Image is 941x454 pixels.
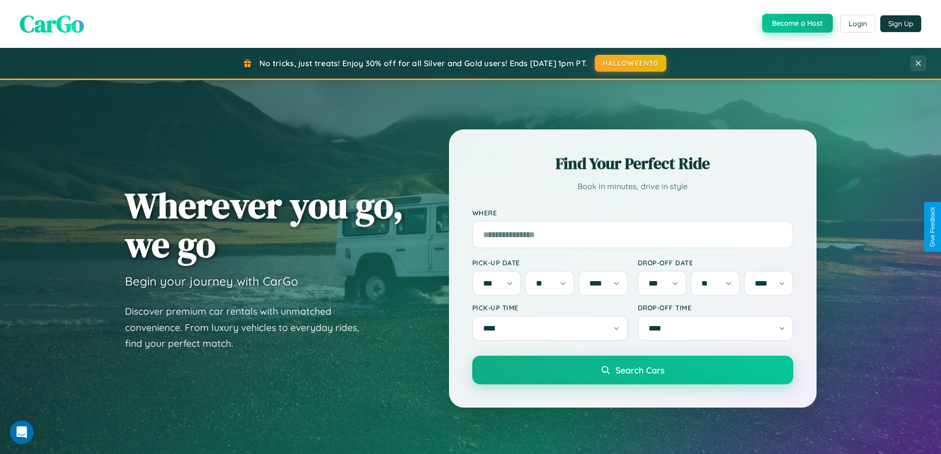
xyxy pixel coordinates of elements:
label: Drop-off Time [638,303,793,312]
span: CarGo [20,7,84,40]
label: Pick-up Time [472,303,628,312]
label: Pick-up Date [472,258,628,267]
button: Login [840,15,875,33]
iframe: Intercom live chat [10,420,34,444]
label: Where [472,208,793,217]
span: Search Cars [615,365,664,375]
button: Sign Up [880,15,921,32]
button: HALLOWEEN30 [595,55,666,72]
p: Book in minutes, drive in style [472,179,793,194]
h3: Begin your journey with CarGo [125,274,298,289]
label: Drop-off Date [638,258,793,267]
button: Search Cars [472,356,793,384]
h1: Wherever you go, we go [125,186,404,264]
div: Give Feedback [929,207,936,247]
button: Become a Host [762,14,833,33]
span: No tricks, just treats! Enjoy 30% off for all Silver and Gold users! Ends [DATE] 1pm PT. [259,58,587,68]
h2: Find Your Perfect Ride [472,153,793,174]
p: Discover premium car rentals with unmatched convenience. From luxury vehicles to everyday rides, ... [125,303,372,352]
